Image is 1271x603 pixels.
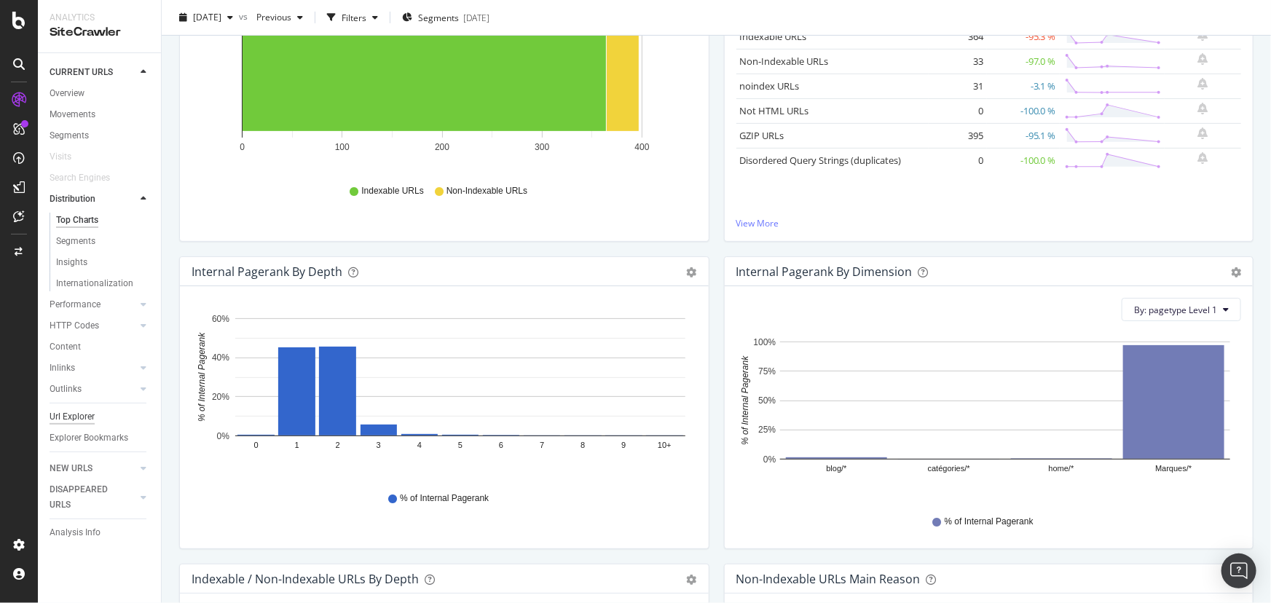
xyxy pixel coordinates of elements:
[50,409,95,425] div: Url Explorer
[50,461,136,476] a: NEW URLS
[50,339,151,355] a: Content
[56,276,133,291] div: Internationalization
[50,128,89,143] div: Segments
[253,441,258,450] text: 0
[56,255,87,270] div: Insights
[50,24,149,41] div: SiteCrawler
[56,255,151,270] a: Insights
[50,382,82,397] div: Outlinks
[50,318,99,334] div: HTTP Codes
[335,142,350,152] text: 100
[740,129,784,142] a: GZIP URLs
[987,98,1060,123] td: -100.0 %
[540,441,544,450] text: 7
[192,2,692,171] svg: A chart.
[929,24,987,50] td: 364
[50,482,136,513] a: DISAPPEARED URLS
[50,382,136,397] a: Outlinks
[212,392,229,402] text: 20%
[56,213,98,228] div: Top Charts
[192,310,692,478] svg: A chart.
[499,441,503,450] text: 6
[240,142,245,152] text: 0
[212,314,229,324] text: 60%
[400,492,489,505] span: % of Internal Pagerank
[740,55,829,68] a: Non-Indexable URLs
[217,431,230,441] text: 0%
[435,142,449,152] text: 200
[929,49,987,74] td: 33
[50,128,151,143] a: Segments
[50,86,151,101] a: Overview
[740,154,902,167] a: Disordered Query Strings (duplicates)
[758,366,776,377] text: 75%
[251,11,291,23] span: Previous
[1198,53,1208,65] div: bell-plus
[336,441,340,450] text: 2
[50,360,75,376] div: Inlinks
[50,170,110,186] div: Search Engines
[1231,267,1241,277] div: gear
[758,425,776,435] text: 25%
[929,98,987,123] td: 0
[56,276,151,291] a: Internationalization
[197,332,207,422] text: % of Internal Pagerank
[987,148,1060,173] td: -100.0 %
[192,572,419,586] div: Indexable / Non-Indexable URLs by Depth
[758,395,776,406] text: 50%
[377,441,381,450] text: 3
[50,339,81,355] div: Content
[251,6,309,29] button: Previous
[929,148,987,173] td: 0
[50,461,93,476] div: NEW URLS
[581,441,585,450] text: 8
[736,333,1237,502] svg: A chart.
[463,11,489,23] div: [DATE]
[929,123,987,148] td: 395
[50,107,151,122] a: Movements
[736,572,921,586] div: Non-Indexable URLs Main Reason
[987,123,1060,148] td: -95.1 %
[1221,553,1256,588] div: Open Intercom Messenger
[342,11,366,23] div: Filters
[1198,78,1208,90] div: bell-plus
[458,441,463,450] text: 5
[740,79,800,92] a: noindex URLs
[50,65,136,80] a: CURRENT URLS
[50,149,86,165] a: Visits
[1048,465,1074,473] text: home/*
[740,104,809,117] a: Not HTML URLs
[50,170,125,186] a: Search Engines
[50,482,123,513] div: DISAPPEARED URLS
[1155,465,1192,473] text: Marques/*
[56,234,95,249] div: Segments
[50,149,71,165] div: Visits
[739,355,749,445] text: % of Internal Pagerank
[239,9,251,22] span: vs
[621,441,626,450] text: 9
[50,192,136,207] a: Distribution
[736,264,913,279] div: Internal Pagerank By Dimension
[658,441,672,450] text: 10+
[396,6,495,29] button: Segments[DATE]
[753,337,776,347] text: 100%
[826,465,847,473] text: blog/*
[50,360,136,376] a: Inlinks
[50,525,151,540] a: Analysis Info
[687,575,697,585] div: gear
[740,30,807,43] a: Indexable URLs
[927,465,970,473] text: catégories/*
[50,297,101,312] div: Performance
[173,6,239,29] button: [DATE]
[1198,103,1208,114] div: bell-plus
[634,142,649,152] text: 400
[1122,298,1241,321] button: By: pagetype Level 1
[193,11,221,23] span: 2025 Oct. 3rd
[50,525,101,540] div: Analysis Info
[212,353,229,363] text: 40%
[50,318,136,334] a: HTTP Codes
[446,185,527,197] span: Non-Indexable URLs
[1198,152,1208,164] div: bell-plus
[56,213,151,228] a: Top Charts
[50,297,136,312] a: Performance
